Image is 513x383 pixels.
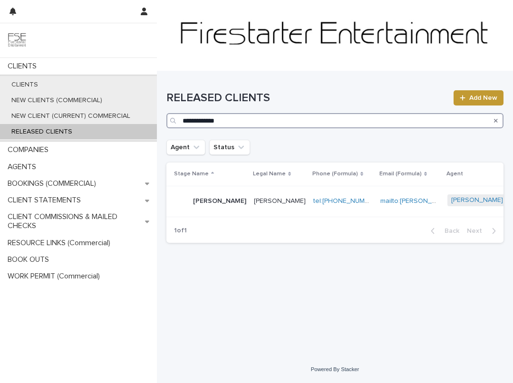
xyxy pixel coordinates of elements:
a: [PERSON_NAME] [451,196,503,204]
p: AGENTS [4,163,44,172]
p: COMPANIES [4,145,56,154]
h1: RELEASED CLIENTS [166,91,448,105]
p: [PERSON_NAME] [254,197,306,205]
p: CLIENTS [4,62,44,71]
span: Back [439,228,459,234]
input: Search [166,113,503,128]
button: Agent [166,140,205,155]
p: WORK PERMIT (Commercial) [4,272,107,281]
p: CLIENT STATEMENTS [4,196,88,205]
p: Email (Formula) [379,169,422,179]
p: BOOK OUTS [4,255,57,264]
p: [PERSON_NAME] [193,197,246,205]
p: NEW CLIENT (CURRENT) COMMERCIAL [4,112,138,120]
p: NEW CLIENTS (COMMERCIAL) [4,96,110,105]
span: Add New [469,95,497,101]
a: Powered By Stacker [311,366,359,372]
p: RESOURCE LINKS (Commercial) [4,239,118,248]
button: Status [209,140,250,155]
button: Back [423,227,463,235]
a: tel:[PHONE_NUMBER] [313,198,379,204]
p: RELEASED CLIENTS [4,128,80,136]
a: Add New [454,90,503,105]
span: Next [467,228,488,234]
p: BOOKINGS (COMMERCIAL) [4,179,104,188]
p: Legal Name [253,169,286,179]
p: Stage Name [174,169,209,179]
p: CLIENTS [4,81,46,89]
p: Agent [446,169,463,179]
button: Next [463,227,503,235]
p: CLIENT COMMISSIONS & MAILED CHECKS [4,212,145,230]
p: Phone (Formula) [312,169,358,179]
p: 1 of 1 [166,219,194,242]
img: 9JgRvJ3ETPGCJDhvPVA5 [8,31,27,50]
